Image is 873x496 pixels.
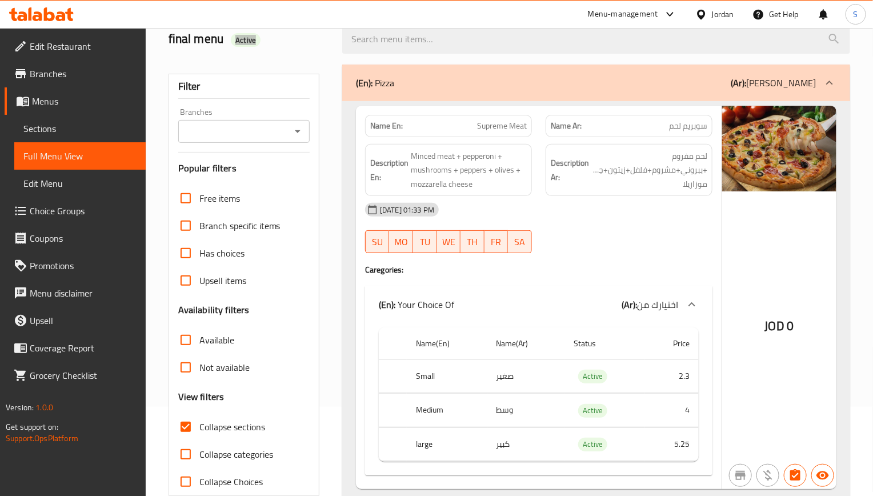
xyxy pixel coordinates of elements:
[199,475,263,489] span: Collapse Choices
[30,204,137,218] span: Choice Groups
[487,359,565,393] td: صغير
[30,39,137,53] span: Edit Restaurant
[645,427,699,461] td: 5.25
[722,106,836,191] img: %D8%B3%D9%88%D8%A8%D8%B1%D9%8A%D9%85_%D9%84%D8%AD%D9%85638924204147945382.jpg
[5,252,146,279] a: Promotions
[413,230,437,253] button: TU
[731,76,816,90] p: [PERSON_NAME]
[411,149,527,191] span: Minced meat + pepperoni + mushrooms + peppers + olives + mozzarella cheese
[365,286,712,323] div: (En): Your Choice Of(Ar):اختيارك من
[487,427,565,461] td: كبير
[645,359,699,393] td: 2.3
[6,400,34,415] span: Version:
[5,60,146,87] a: Branches
[389,230,413,253] button: MO
[199,447,273,461] span: Collapse categories
[178,162,310,175] h3: Popular filters
[712,8,734,21] div: Jordan
[669,120,707,132] span: سوبريم لحم
[437,230,461,253] button: WE
[290,123,306,139] button: Open
[23,177,137,190] span: Edit Menu
[460,230,484,253] button: TH
[30,369,137,382] span: Grocery Checklist
[765,315,784,337] span: JOD
[477,120,527,132] span: Supreme Meat
[487,394,565,427] td: وسط
[231,35,261,46] span: Active
[756,464,779,487] button: Purchased item
[169,30,329,47] h2: final menu
[637,296,678,313] span: اختيارك من
[379,296,395,313] b: (En):
[578,438,607,451] span: Active
[508,230,532,253] button: SA
[379,327,699,462] table: choices table
[407,359,487,393] th: Small
[199,420,265,434] span: Collapse sections
[356,76,394,90] p: Pizza
[6,431,78,446] a: Support.OpsPlatform
[442,234,456,250] span: WE
[588,7,658,21] div: Menu-management
[35,400,53,415] span: 1.0.0
[5,279,146,307] a: Menu disclaimer
[375,205,439,215] span: [DATE] 01:33 PM
[23,149,137,163] span: Full Menu View
[645,327,699,360] th: Price
[365,323,712,476] div: (En): Pizza(Ar):[PERSON_NAME]
[784,464,807,487] button: Has choices
[30,259,137,273] span: Promotions
[30,67,137,81] span: Branches
[199,219,281,233] span: Branch specific items
[6,419,58,434] span: Get support on:
[854,8,858,21] span: S
[407,427,487,461] th: large
[5,197,146,225] a: Choice Groups
[551,120,582,132] strong: Name Ar:
[5,33,146,60] a: Edit Restaurant
[370,120,403,132] strong: Name En:
[5,307,146,334] a: Upsell
[178,74,310,99] div: Filter
[231,33,261,47] div: Active
[178,390,225,403] h3: View filters
[465,234,480,250] span: TH
[370,156,409,184] strong: Description En:
[23,122,137,135] span: Sections
[342,25,850,54] input: search
[14,115,146,142] a: Sections
[512,234,527,250] span: SA
[199,246,245,260] span: Has choices
[5,87,146,115] a: Menus
[178,303,250,317] h3: Availability filters
[407,327,487,360] th: Name(En)
[30,286,137,300] span: Menu disclaimer
[30,314,137,327] span: Upsell
[731,74,746,91] b: (Ar):
[199,274,246,287] span: Upsell items
[578,370,607,383] span: Active
[14,170,146,197] a: Edit Menu
[199,191,240,205] span: Free items
[30,341,137,355] span: Coverage Report
[591,149,707,191] span: لحم مفروم +ببروني+مشروم+فلفل+زيتون+جبن موزاريلا
[418,234,433,250] span: TU
[578,404,607,417] span: Active
[199,333,234,347] span: Available
[14,142,146,170] a: Full Menu View
[489,234,504,250] span: FR
[564,327,644,360] th: Status
[622,296,637,313] b: (Ar):
[365,230,389,253] button: SU
[407,394,487,427] th: Medium
[729,464,752,487] button: Not branch specific item
[199,361,250,374] span: Not available
[342,65,850,101] div: (En): Pizza(Ar):[PERSON_NAME]
[365,264,712,275] h4: Caregories:
[787,315,794,337] span: 0
[484,230,508,253] button: FR
[551,156,589,184] strong: Description Ar:
[32,94,137,108] span: Menus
